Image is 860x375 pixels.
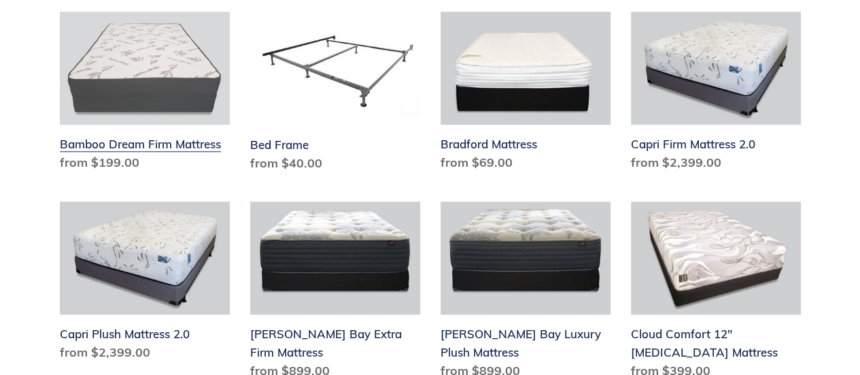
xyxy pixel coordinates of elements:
[250,12,420,178] a: Bed Frame
[60,201,230,368] a: Capri Plush Mattress 2.0
[631,12,801,178] a: Capri Firm Mattress 2.0
[60,12,230,178] a: Bamboo Dream Firm Mattress
[441,12,610,178] a: Bradford Mattress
